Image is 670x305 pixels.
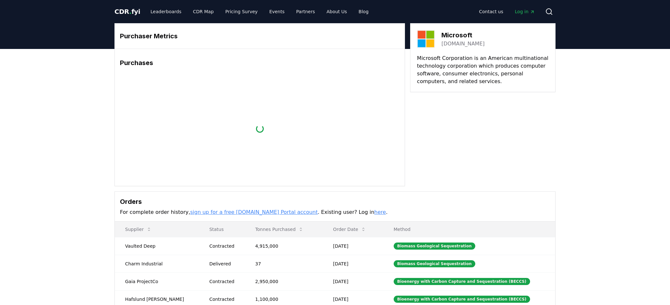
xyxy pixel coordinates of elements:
td: 37 [245,255,323,272]
span: . [129,8,132,15]
td: 2,950,000 [245,272,323,290]
div: loading [255,124,265,133]
div: Bioenergy with Carbon Capture and Sequestration (BECCS) [394,278,530,285]
div: Contracted [209,278,240,285]
td: 4,915,000 [245,237,323,255]
td: [DATE] [323,255,383,272]
nav: Main [145,6,374,17]
td: [DATE] [323,237,383,255]
span: Log in [515,8,535,15]
h3: Orders [120,197,550,206]
h3: Purchases [120,58,399,68]
button: Tonnes Purchased [250,223,309,236]
a: Leaderboards [145,6,187,17]
td: Vaulted Deep [115,237,199,255]
h3: Purchaser Metrics [120,31,399,41]
p: Microsoft Corporation is an American multinational technology corporation which produces computer... [417,54,549,85]
p: Status [204,226,240,233]
a: About Us [321,6,352,17]
a: CDR.fyi [114,7,140,16]
h3: Microsoft [441,30,485,40]
div: Biomass Geological Sequestration [394,243,475,250]
p: Method [389,226,550,233]
button: Order Date [328,223,371,236]
a: Events [264,6,290,17]
div: Delivered [209,261,240,267]
td: Gaia ProjectCo [115,272,199,290]
img: Microsoft-logo [417,30,435,48]
a: sign up for a free [DOMAIN_NAME] Portal account [190,209,318,215]
a: Contact us [474,6,508,17]
a: Blog [353,6,374,17]
nav: Main [474,6,540,17]
a: Log in [510,6,540,17]
p: For complete order history, . Existing user? Log in . [120,208,550,216]
div: Bioenergy with Carbon Capture and Sequestration (BECCS) [394,296,530,303]
a: CDR Map [188,6,219,17]
td: [DATE] [323,272,383,290]
div: Contracted [209,243,240,249]
div: Contracted [209,296,240,302]
a: Partners [291,6,320,17]
td: Charm Industrial [115,255,199,272]
div: Biomass Geological Sequestration [394,260,475,267]
a: here [374,209,386,215]
span: CDR fyi [114,8,140,15]
button: Supplier [120,223,157,236]
a: [DOMAIN_NAME] [441,40,485,48]
a: Pricing Survey [220,6,263,17]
